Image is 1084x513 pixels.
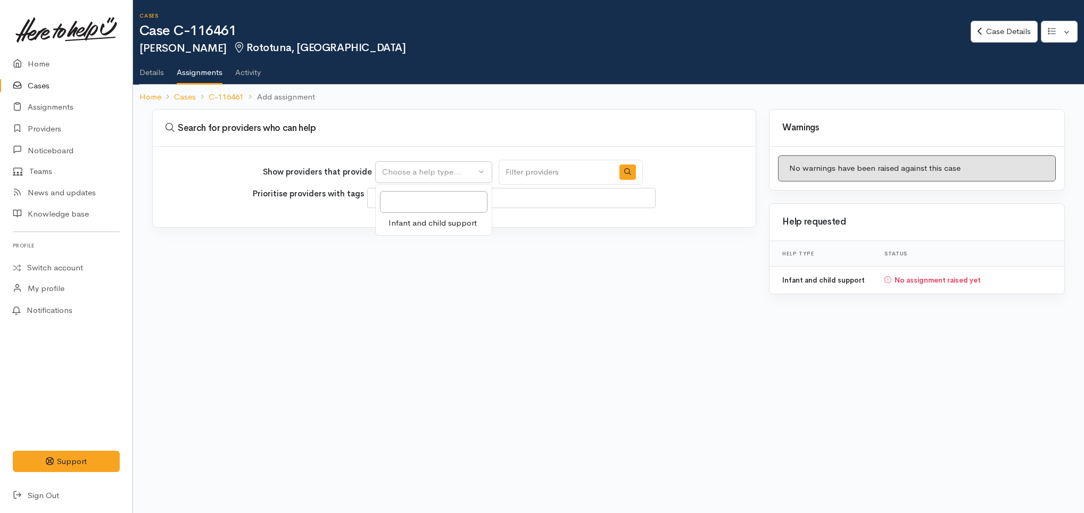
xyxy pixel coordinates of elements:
[133,85,1084,110] nav: breadcrumb
[776,217,1058,227] h3: Help requested
[374,192,380,204] textarea: Search
[139,42,971,54] h2: [PERSON_NAME]
[159,123,749,134] h3: Search for providers who can help
[253,188,364,211] label: Prioritise providers with tags
[382,166,476,178] div: Choose a help type...
[884,276,981,285] b: No assignment raised yet
[139,13,971,19] h6: Cases
[13,451,120,473] button: Support
[778,155,1056,181] div: No warnings have been raised against this case
[388,217,477,229] span: Infant and child support
[769,241,876,267] th: Help type
[139,91,161,103] a: Home
[235,54,261,84] a: Activity
[209,91,244,103] a: C-116461
[263,166,372,178] label: Show providers that provide
[174,91,196,103] a: Cases
[139,23,971,39] h1: Case C-116461
[375,161,492,183] button: Choose a help type...
[244,91,315,103] li: Add assignment
[13,238,120,253] h6: Profile
[177,54,222,85] a: Assignments
[971,21,1037,43] a: Case Details
[782,276,865,285] b: Infant and child support
[380,191,487,213] input: Search
[782,123,1052,133] h3: Warnings
[233,41,406,54] span: Rototuna, [GEOGRAPHIC_DATA]
[876,241,1064,267] th: Status
[499,160,614,185] input: Search
[139,54,164,84] a: Details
